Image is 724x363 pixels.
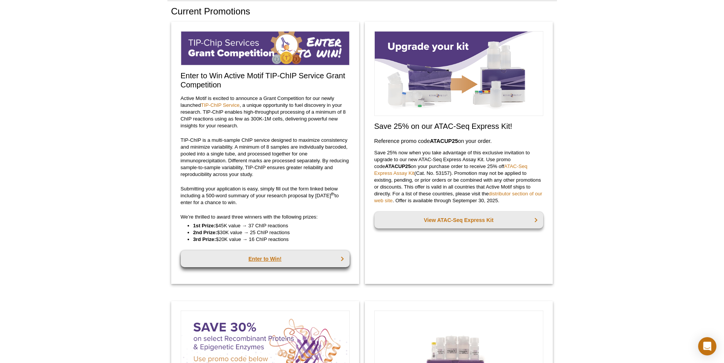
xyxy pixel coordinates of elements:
strong: ATACUP25 [385,163,411,169]
li: $45K value → 37 ChIP reactions [193,222,342,229]
strong: ATACUP25 [430,138,458,144]
a: View ATAC-Seq Express Kit [374,212,543,228]
p: Active Motif is excited to announce a Grant Competition for our newly launched , a unique opportu... [181,95,350,129]
a: TIP-ChIP Service [201,102,240,108]
p: TIP-ChIP is a multi-sample ChIP service designed to maximize consistency and minimize variability... [181,137,350,178]
div: Open Intercom Messenger [698,337,716,355]
li: $20K value → 16 ChIP reactions [193,236,342,243]
img: Save on ATAC-Seq Express Assay Kit [374,31,543,116]
h2: Enter to Win Active Motif TIP-ChIP Service Grant Competition [181,71,350,89]
p: We’re thrilled to award three winners with the following prizes: [181,214,350,220]
sup: th [331,191,334,196]
h1: Current Promotions [171,6,553,17]
p: Save 25% now when you take advantage of this exclusive invitation to upgrade to our new ATAC-Seq ... [374,149,543,204]
p: Submitting your application is easy, simply fill out the form linked below including a 500-word s... [181,185,350,206]
img: TIP-ChIP Service Grant Competition [181,31,350,65]
a: Enter to Win! [181,250,350,267]
li: $30K value → 25 ChIP reactions [193,229,342,236]
strong: 1st Prize: [193,223,216,228]
strong: 3rd Prize: [193,236,216,242]
h3: Reference promo code on your order. [374,136,543,146]
h2: Save 25% on our ATAC-Seq Express Kit! [374,122,543,131]
strong: 2nd Prize: [193,230,217,235]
